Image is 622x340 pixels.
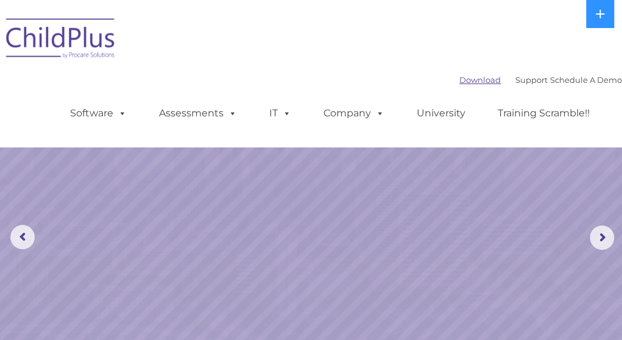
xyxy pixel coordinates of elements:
[311,101,397,126] a: Company
[405,101,478,126] a: University
[459,75,622,85] font: |
[423,185,526,213] a: Learn More
[257,101,303,126] a: IT
[550,75,622,85] a: Schedule A Demo
[147,101,249,126] a: Assessments
[459,75,501,85] a: Download
[58,101,139,126] a: Software
[486,101,602,126] a: Training Scramble!!
[515,75,548,85] a: Support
